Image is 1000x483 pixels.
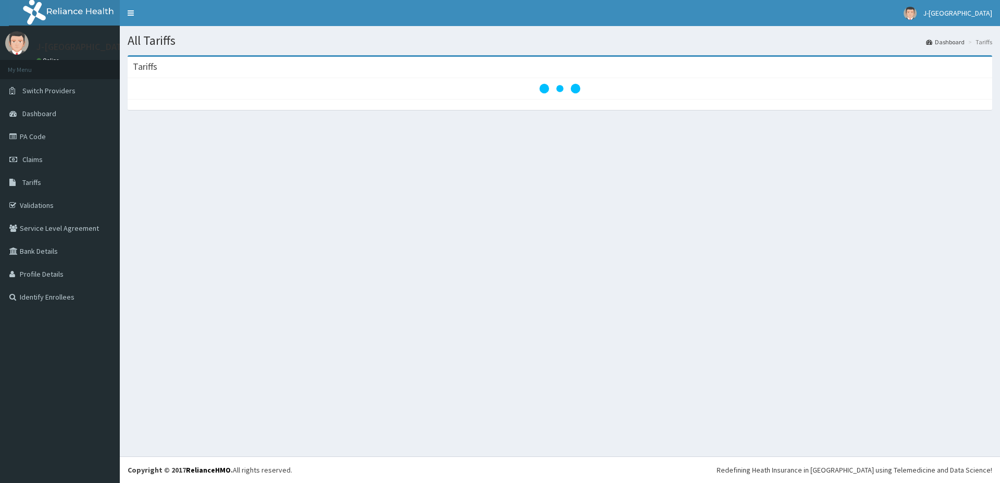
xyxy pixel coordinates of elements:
[923,8,992,18] span: J-[GEOGRAPHIC_DATA]
[5,31,29,55] img: User Image
[966,38,992,46] li: Tariffs
[22,109,56,118] span: Dashboard
[539,68,581,109] svg: audio-loading
[120,456,1000,483] footer: All rights reserved.
[133,62,157,71] h3: Tariffs
[186,465,231,475] a: RelianceHMO
[22,178,41,187] span: Tariffs
[36,57,61,64] a: Online
[36,42,130,52] p: J-[GEOGRAPHIC_DATA]
[128,34,992,47] h1: All Tariffs
[904,7,917,20] img: User Image
[717,465,992,475] div: Redefining Heath Insurance in [GEOGRAPHIC_DATA] using Telemedicine and Data Science!
[926,38,965,46] a: Dashboard
[22,86,76,95] span: Switch Providers
[128,465,233,475] strong: Copyright © 2017 .
[22,155,43,164] span: Claims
